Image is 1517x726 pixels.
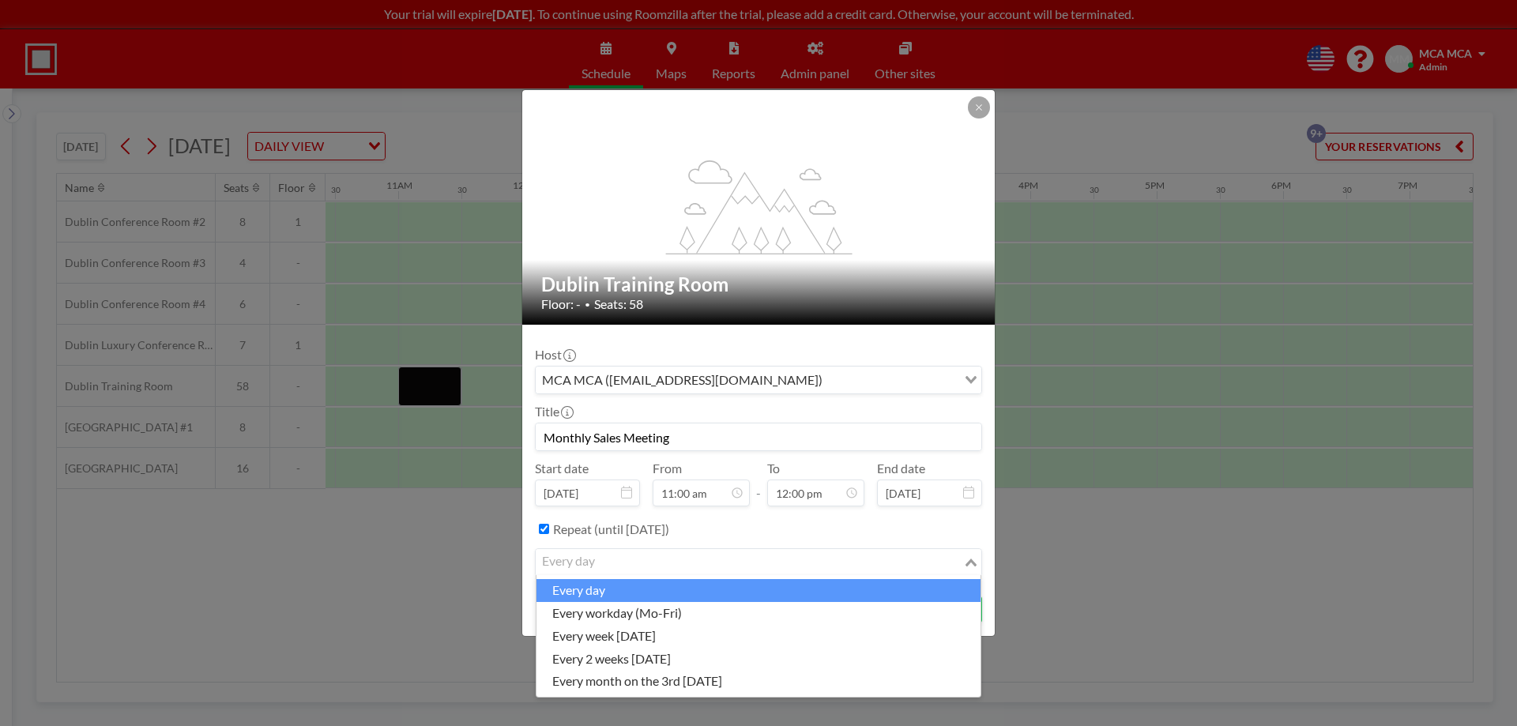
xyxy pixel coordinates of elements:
input: MCA's reservation [536,423,981,450]
div: Search for option [536,367,981,393]
span: MCA MCA ([EMAIL_ADDRESS][DOMAIN_NAME]) [539,370,826,390]
label: Start date [535,461,589,476]
label: Title [535,404,572,419]
span: • [585,299,590,310]
input: Search for option [827,370,955,390]
button: BOOK NOW [902,596,982,623]
div: Search for option [536,549,981,576]
span: - [756,466,761,501]
label: To [767,461,780,476]
h2: Dublin Training Room [541,273,977,296]
label: From [653,461,682,476]
label: End date [877,461,925,476]
label: Host [535,347,574,363]
input: Search for option [537,552,962,573]
span: Seats: 58 [594,296,643,312]
g: flex-grow: 1.2; [666,159,853,254]
label: Repeat (until [DATE]) [553,521,669,537]
span: Floor: - [541,296,581,312]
